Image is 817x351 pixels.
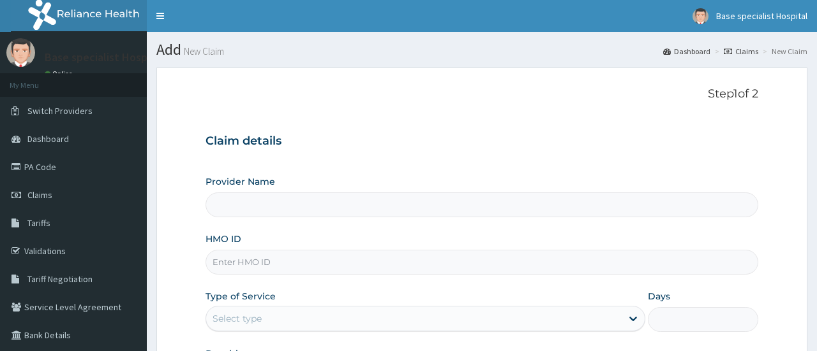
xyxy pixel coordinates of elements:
[27,217,50,229] span: Tariffs
[206,290,276,303] label: Type of Service
[693,8,708,24] img: User Image
[206,87,758,101] p: Step 1 of 2
[648,290,670,303] label: Days
[206,175,275,188] label: Provider Name
[716,10,807,22] span: Base specialist Hospital
[181,47,224,56] small: New Claim
[206,134,758,148] h3: Claim details
[6,38,35,67] img: User Image
[724,46,758,57] a: Claims
[156,41,807,58] h1: Add
[206,233,241,245] label: HMO ID
[27,105,93,117] span: Switch Providers
[663,46,710,57] a: Dashboard
[45,69,75,78] a: Online
[27,273,93,285] span: Tariff Negotiation
[760,46,807,57] li: New Claim
[27,189,52,201] span: Claims
[27,133,69,145] span: Dashboard
[45,52,164,63] p: Base specialist Hospital
[206,250,758,275] input: Enter HMO ID
[213,312,262,325] div: Select type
